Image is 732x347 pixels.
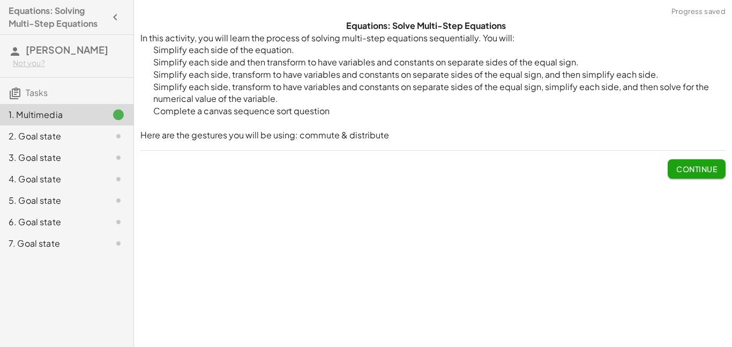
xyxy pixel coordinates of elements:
i: Task not started. [112,237,125,250]
i: Task finished. [112,108,125,121]
div: 4. Goal state [9,173,95,186]
div: 2. Goal state [9,130,95,143]
li: Simplify each side, transform to have variables and constants on separate sides of the equal sign... [140,69,726,81]
li: Simplify each side of the equation. [140,44,726,56]
span: [PERSON_NAME] [26,43,108,56]
div: 7. Goal state [9,237,95,250]
i: Task not started. [112,173,125,186]
li: Simplify each side and then transform to have variables and constants on separate sides of the eq... [140,56,726,69]
strong: Equations: Solve Multi-Step Equations [346,20,506,31]
span: Progress saved [671,6,726,17]
p: In this activity, you will learn the process of solving multi-step equations sequentially. You will: [140,32,726,45]
p: Here are the gestures you will be using: commute & distribute [140,129,726,142]
button: Continue [668,159,726,179]
div: 5. Goal state [9,194,95,207]
div: 1. Multimedia [9,108,95,121]
span: Continue [676,164,717,174]
i: Task not started. [112,151,125,164]
h4: Equations: Solving Multi-Step Equations [9,4,106,30]
div: 6. Goal state [9,216,95,228]
li: Complete a canvas sequence sort question [140,105,726,117]
li: Simplify each side, transform to have variables and constants on separate sides of the equal sign... [140,81,726,105]
i: Task not started. [112,130,125,143]
span: Tasks [26,87,48,98]
i: Task not started. [112,216,125,228]
div: Not you? [13,58,125,69]
div: 3. Goal state [9,151,95,164]
i: Task not started. [112,194,125,207]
